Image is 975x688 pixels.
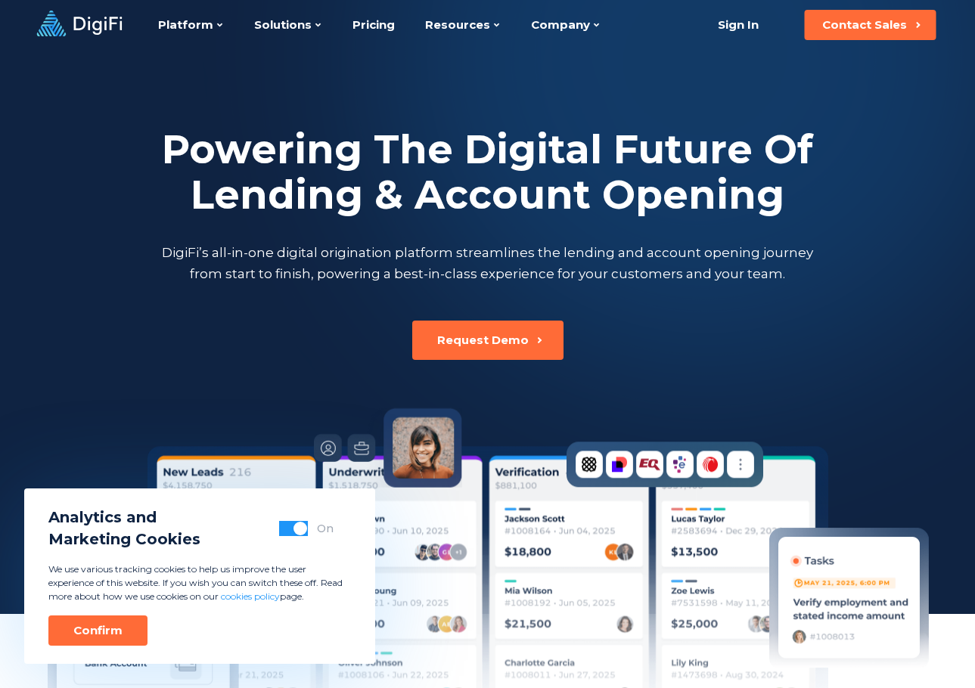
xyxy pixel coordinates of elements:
h2: Powering The Digital Future Of Lending & Account Opening [159,127,817,218]
button: Confirm [48,615,147,646]
button: Request Demo [412,321,564,360]
div: Confirm [73,623,123,638]
div: Request Demo [437,333,529,348]
span: Marketing Cookies [48,528,200,550]
div: Contact Sales [822,17,907,33]
div: On [317,521,334,536]
p: DigiFi’s all-in-one digital origination platform streamlines the lending and account opening jour... [159,242,817,284]
a: cookies policy [221,590,280,602]
p: We use various tracking cookies to help us improve the user experience of this website. If you wi... [48,562,351,603]
button: Contact Sales [804,10,936,40]
span: Analytics and [48,507,200,528]
a: Sign In [699,10,777,40]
